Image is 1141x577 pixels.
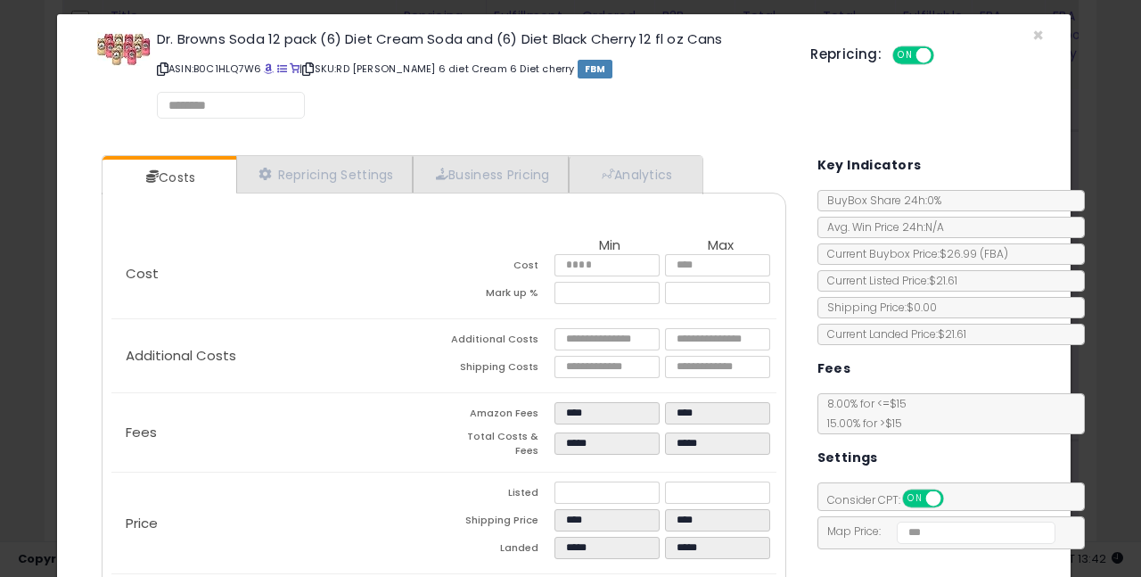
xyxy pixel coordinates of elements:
[818,273,957,288] span: Current Listed Price: $21.61
[444,482,554,509] td: Listed
[904,491,926,507] span: ON
[980,246,1008,261] span: ( FBA )
[818,416,902,431] span: 15.00 % for > $15
[444,537,554,565] td: Landed
[578,60,613,78] span: FBM
[817,358,851,380] h5: Fees
[818,300,937,315] span: Shipping Price: $0.00
[444,402,554,430] td: Amazon Fees
[569,156,701,193] a: Analytics
[818,219,944,235] span: Avg. Win Price 24h: N/A
[810,47,882,62] h5: Repricing:
[444,254,554,282] td: Cost
[444,356,554,383] td: Shipping Costs
[444,430,554,463] td: Total Costs & Fees
[111,349,444,363] p: Additional Costs
[940,246,1008,261] span: $26.99
[818,193,941,208] span: BuyBox Share 24h: 0%
[818,246,1008,261] span: Current Buybox Price:
[236,156,413,193] a: Repricing Settings
[818,523,1056,539] span: Map Price:
[665,238,776,254] th: Max
[111,516,444,531] p: Price
[97,32,151,66] img: 51XgCPDli2L._SL60_.jpg
[157,54,784,83] p: ASIN: B0C1HLQ7W6 | SKU: RD [PERSON_NAME] 6 diet Cream 6 Diet cherry
[817,447,878,469] h5: Settings
[413,156,569,193] a: Business Pricing
[932,48,960,63] span: OFF
[264,62,274,76] a: BuyBox page
[111,425,444,440] p: Fees
[817,154,922,177] h5: Key Indicators
[444,328,554,356] td: Additional Costs
[940,491,969,507] span: OFF
[111,267,444,281] p: Cost
[157,32,784,45] h3: Dr. Browns Soda 12 pack (6) Diet Cream Soda and (6) Diet Black Cherry 12 fl oz Cans
[103,160,234,195] a: Costs
[818,396,907,431] span: 8.00 % for <= $15
[290,62,300,76] a: Your listing only
[277,62,287,76] a: All offer listings
[444,282,554,309] td: Mark up %
[818,326,966,342] span: Current Landed Price: $21.61
[554,238,665,254] th: Min
[1032,22,1044,48] span: ×
[444,509,554,537] td: Shipping Price
[818,492,967,507] span: Consider CPT:
[894,48,916,63] span: ON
